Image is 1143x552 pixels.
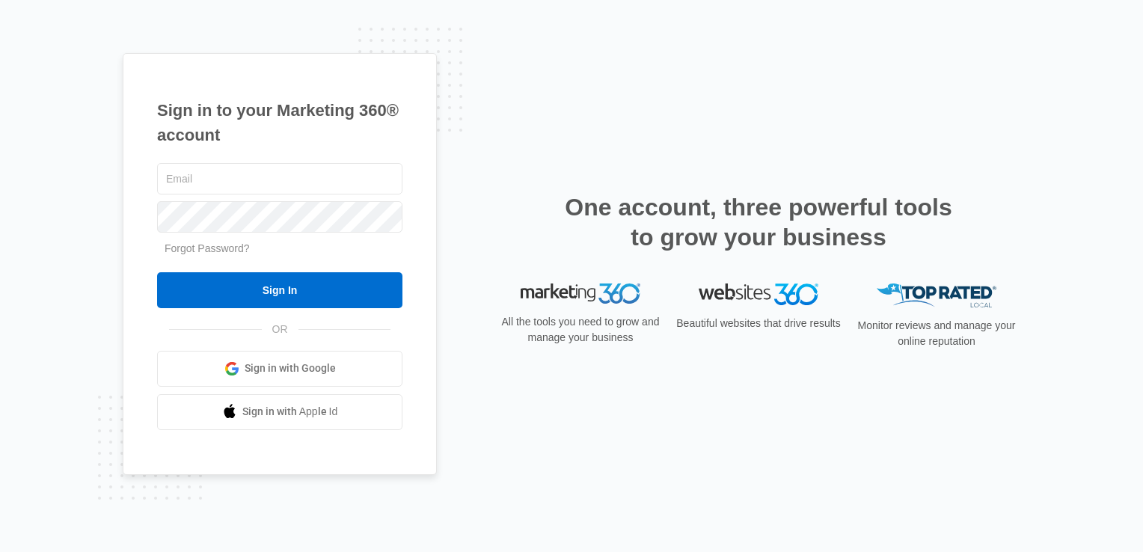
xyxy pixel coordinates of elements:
[262,322,298,337] span: OR
[157,272,402,308] input: Sign In
[157,394,402,430] a: Sign in with Apple Id
[521,283,640,304] img: Marketing 360
[560,192,957,252] h2: One account, three powerful tools to grow your business
[497,314,664,346] p: All the tools you need to grow and manage your business
[157,98,402,147] h1: Sign in to your Marketing 360® account
[853,318,1020,349] p: Monitor reviews and manage your online reputation
[165,242,250,254] a: Forgot Password?
[877,283,996,308] img: Top Rated Local
[157,351,402,387] a: Sign in with Google
[245,361,336,376] span: Sign in with Google
[157,163,402,194] input: Email
[699,283,818,305] img: Websites 360
[242,404,338,420] span: Sign in with Apple Id
[675,316,842,331] p: Beautiful websites that drive results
